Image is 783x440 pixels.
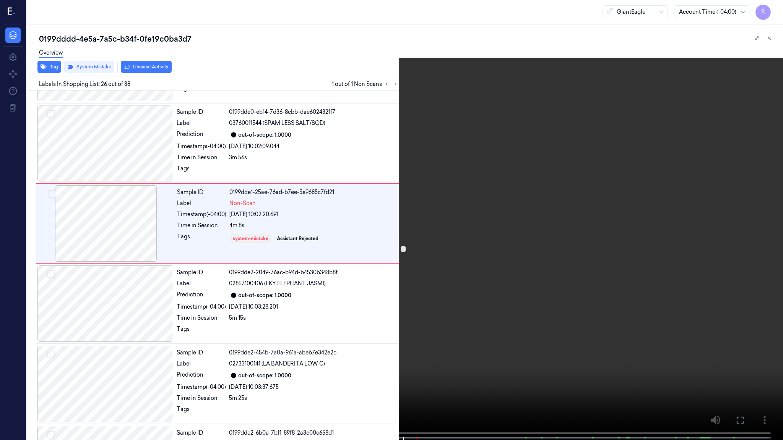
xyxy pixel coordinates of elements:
div: Prediction [177,291,226,300]
button: Select row [47,431,55,438]
button: Select row [47,270,55,278]
span: 1 out of 1 Non Scans [332,79,400,89]
div: Label [177,280,226,288]
button: R [755,5,771,20]
div: Timestamp (-04:00) [177,303,226,311]
div: Time in Session [177,314,226,322]
span: Labels In Shopping List: 26 out of 38 [39,80,130,88]
button: Unusual Activity [121,61,172,73]
div: 0199dde2-6b0a-7bf1-89f8-2a3c00e658d1 [229,429,399,437]
div: [DATE] 10:03:28.201 [229,303,399,311]
button: Select row [48,190,55,198]
div: Prediction [177,130,226,139]
div: Time in Session [177,222,226,230]
div: Sample ID [177,188,226,196]
div: Timestamp (-04:00) [177,383,226,391]
div: [DATE] 10:02:20.691 [229,210,398,218]
div: Tags [177,84,226,97]
button: Select row [47,351,55,358]
div: 0199dde2-2049-76ac-b94d-b4530b348b8f [229,269,399,277]
div: 5m 15s [229,314,399,322]
span: Non-Scan [229,199,256,207]
div: Tags [177,325,226,337]
div: 5m 25s [229,394,399,402]
div: Tags [177,405,226,417]
div: Sample ID [177,349,226,357]
button: System Mistake [64,61,114,73]
button: Tag [37,61,61,73]
div: Sample ID [177,108,226,116]
span: 02733100141 (LA BANDERITA LOW C) [229,360,325,368]
div: Sample ID [177,269,226,277]
div: Timestamp (-04:00) [177,142,226,150]
div: out-of-scope: 1.0000 [238,372,291,380]
div: [DATE] 10:02:09.044 [229,142,399,150]
div: out-of-scope: 1.0000 [238,291,291,299]
div: Timestamp (-04:00) [177,210,226,218]
div: Label [177,360,226,368]
div: system-mistake [233,235,268,242]
div: [DATE] 10:03:37.675 [229,383,399,391]
div: Label [177,199,226,207]
button: Select row [47,110,55,118]
div: 0199dde0-eb14-7d36-8cbb-dae6024321f7 [229,108,399,116]
div: Label [177,119,226,127]
div: 0199dde1-25ae-76ad-b7ee-5e9685c7fd21 [229,188,398,196]
div: Assistant Rejected [277,235,318,242]
div: Tags [177,165,226,177]
div: 0199dde2-454b-7a0a-961a-abeb7e342e2c [229,349,399,357]
div: out-of-scope: 1.0000 [238,131,291,139]
span: 02857100406 (LKY ELEPHANT JASMI) [229,280,326,288]
div: 0199dddd-4e5a-7a5c-b34f-0fe19c0ba3d7 [39,34,777,44]
div: 3m 56s [229,154,399,162]
div: Time in Session [177,394,226,402]
a: Overview [39,49,63,58]
span: 03760011544 (SPAM LESS SALT/SOD) [229,119,325,127]
div: Time in Session [177,154,226,162]
div: Tags [177,233,226,245]
div: 4m 8s [229,222,398,230]
div: Sample ID [177,429,226,437]
div: Prediction [177,371,226,380]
